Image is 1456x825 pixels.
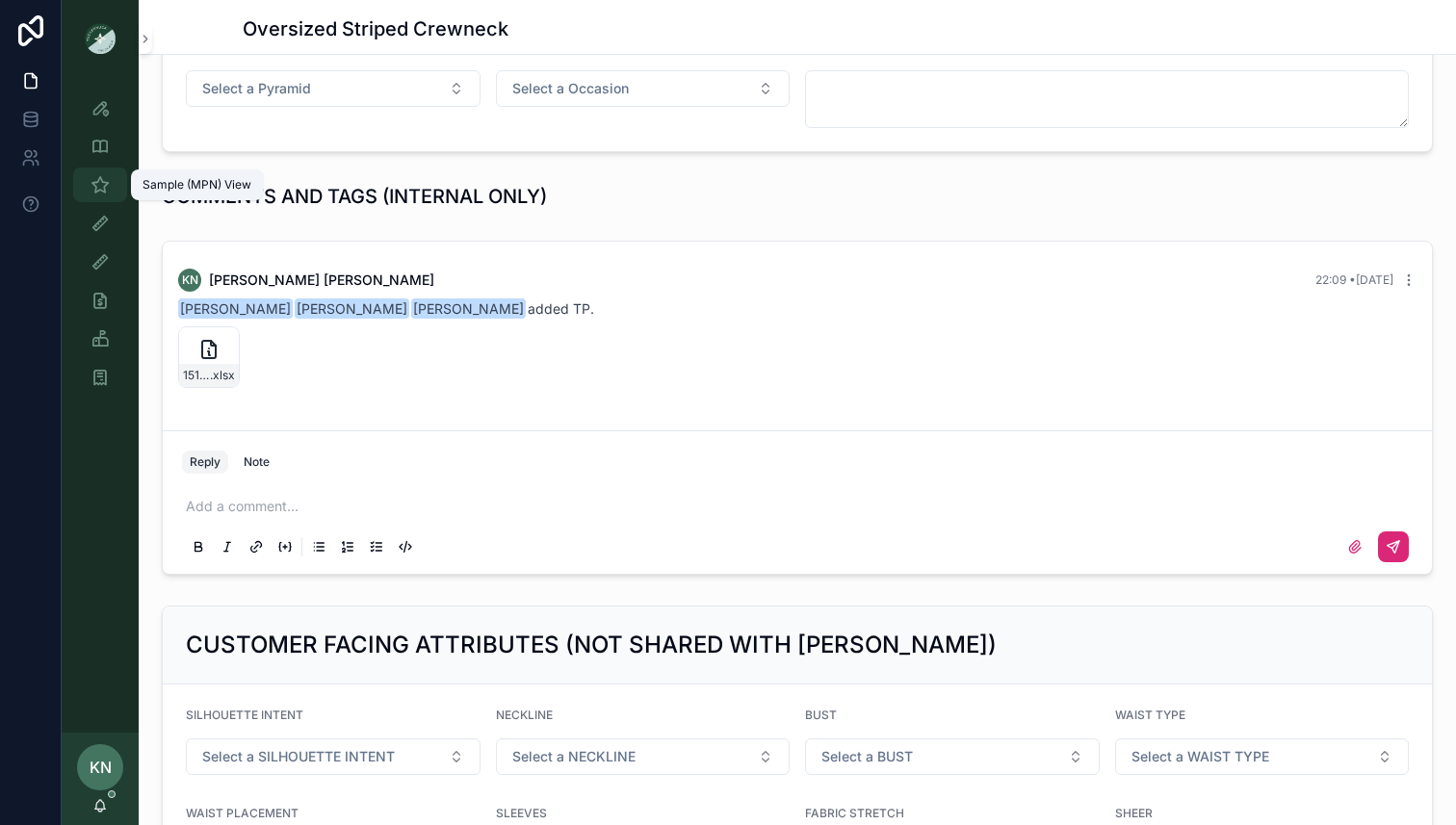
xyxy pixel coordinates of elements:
span: BUST [805,708,837,722]
img: App logo [85,23,116,54]
button: Note [236,451,277,474]
span: KN [182,272,198,288]
span: NECKLINE [496,708,553,722]
button: Select Button [496,738,791,775]
span: [PERSON_NAME] [178,298,293,319]
span: SLEEVES [496,806,547,820]
span: Select a SILHOUETTE INTENT [202,747,395,766]
span: added TP. [178,300,594,317]
button: Select Button [186,70,481,107]
span: KN [90,756,112,779]
span: FABRIC STRETCH [805,806,904,820]
span: Select a Pyramid [202,79,311,98]
span: Select a BUST [821,747,913,766]
span: WAIST TYPE [1115,708,1185,722]
h1: COMMENTS AND TAGS (INTERNAL ONLY) [162,183,547,210]
span: 22:09 • [DATE] [1315,272,1393,287]
span: Select a WAIST TYPE [1131,747,1269,766]
span: .xlsx [210,368,235,383]
span: Select a NECKLINE [512,747,636,766]
div: Sample (MPN) View [143,177,251,193]
h2: CUSTOMER FACING ATTRIBUTES (NOT SHARED WITH [PERSON_NAME]) [186,630,997,660]
button: Select Button [805,738,1100,775]
span: 1512---Oversized-Striped-Crew [183,368,210,383]
span: WAIST PLACEMENT [186,806,299,820]
button: Select Button [186,738,481,775]
div: Note [244,454,270,470]
span: SILHOUETTE INTENT [186,708,303,722]
span: [PERSON_NAME] [295,298,409,319]
button: Reply [182,451,228,474]
span: [PERSON_NAME] [411,298,526,319]
button: Select Button [496,70,791,107]
span: [PERSON_NAME] [PERSON_NAME] [209,271,434,290]
div: scrollable content [62,77,139,420]
span: SHEER [1115,806,1153,820]
button: Select Button [1115,738,1410,775]
span: Select a Occasion [512,79,629,98]
h1: Oversized Striped Crewneck [243,15,508,42]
